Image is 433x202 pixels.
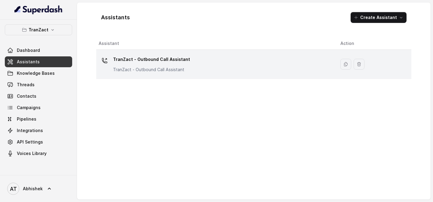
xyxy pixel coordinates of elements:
span: Abhishek [23,186,43,192]
button: Create Assistant [351,12,407,23]
a: Assistants [5,56,72,67]
th: Assistant [96,37,336,50]
span: Pipelines [17,116,36,122]
span: Threads [17,82,35,88]
img: light.svg [14,5,63,14]
a: Threads [5,79,72,90]
span: Knowledge Bases [17,70,55,76]
a: Campaigns [5,102,72,113]
span: Campaigns [17,105,41,111]
p: TranZact - Outbound Call Assistant [113,67,190,73]
h1: Assistants [101,13,130,22]
span: Integrations [17,128,43,134]
a: Knowledge Bases [5,68,72,79]
a: Voices Library [5,148,72,159]
th: Action [336,37,411,50]
a: API Settings [5,137,72,147]
text: AT [10,186,17,192]
button: TranZact [5,24,72,35]
p: TranZact [29,26,48,33]
span: Assistants [17,59,40,65]
p: TranZact - Outbound Call Assistant [113,55,190,64]
span: API Settings [17,139,43,145]
a: Dashboard [5,45,72,56]
a: Integrations [5,125,72,136]
span: Voices Library [17,150,47,156]
span: Dashboard [17,47,40,53]
span: Contacts [17,93,36,99]
a: Pipelines [5,114,72,125]
a: Contacts [5,91,72,102]
a: Abhishek [5,180,72,197]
